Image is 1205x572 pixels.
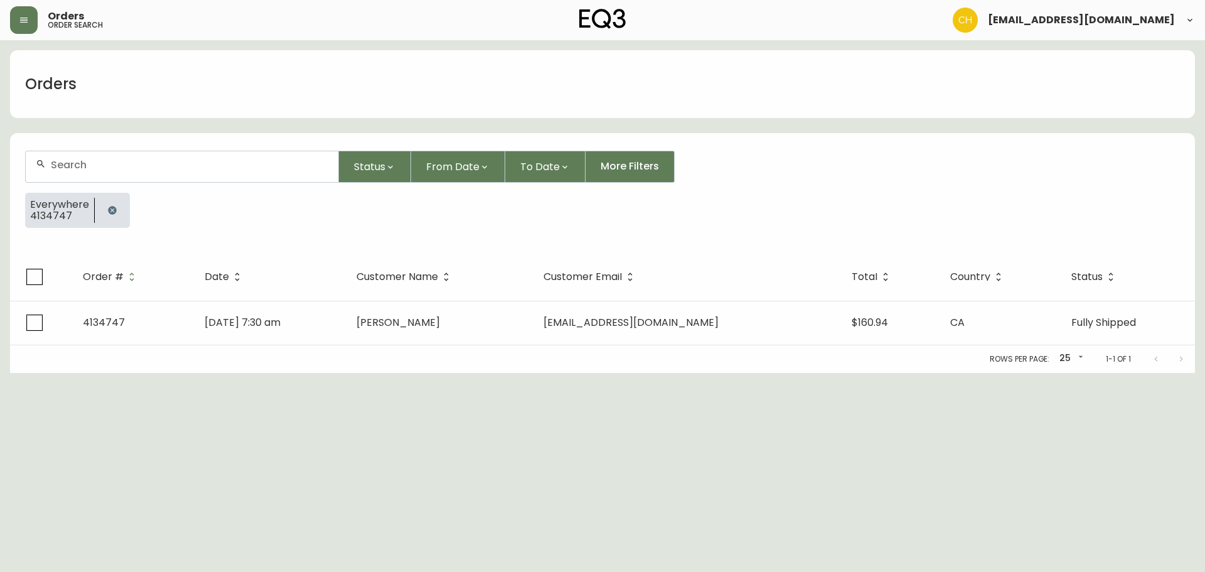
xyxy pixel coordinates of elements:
[950,315,965,330] span: CA
[30,199,89,210] span: Everywhere
[48,21,103,29] h5: order search
[83,271,140,283] span: Order #
[1106,353,1131,365] p: 1-1 of 1
[205,273,229,281] span: Date
[30,210,89,222] span: 4134747
[544,271,638,283] span: Customer Email
[586,151,675,183] button: More Filters
[852,273,877,281] span: Total
[83,273,124,281] span: Order #
[205,315,281,330] span: [DATE] 7:30 am
[356,315,440,330] span: [PERSON_NAME]
[356,271,454,283] span: Customer Name
[1054,348,1086,369] div: 25
[520,159,560,175] span: To Date
[953,8,978,33] img: 6288462cea190ebb98a2c2f3c744dd7e
[354,159,385,175] span: Status
[544,273,622,281] span: Customer Email
[205,271,245,283] span: Date
[339,151,411,183] button: Status
[579,9,626,29] img: logo
[426,159,479,175] span: From Date
[988,15,1175,25] span: [EMAIL_ADDRESS][DOMAIN_NAME]
[25,73,77,95] h1: Orders
[1071,273,1103,281] span: Status
[950,273,990,281] span: Country
[1071,271,1119,283] span: Status
[852,271,894,283] span: Total
[990,353,1049,365] p: Rows per page:
[356,273,438,281] span: Customer Name
[411,151,505,183] button: From Date
[48,11,84,21] span: Orders
[601,159,659,173] span: More Filters
[544,315,719,330] span: [EMAIL_ADDRESS][DOMAIN_NAME]
[83,315,125,330] span: 4134747
[1071,315,1136,330] span: Fully Shipped
[950,271,1007,283] span: Country
[505,151,586,183] button: To Date
[51,159,328,171] input: Search
[852,315,888,330] span: $160.94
